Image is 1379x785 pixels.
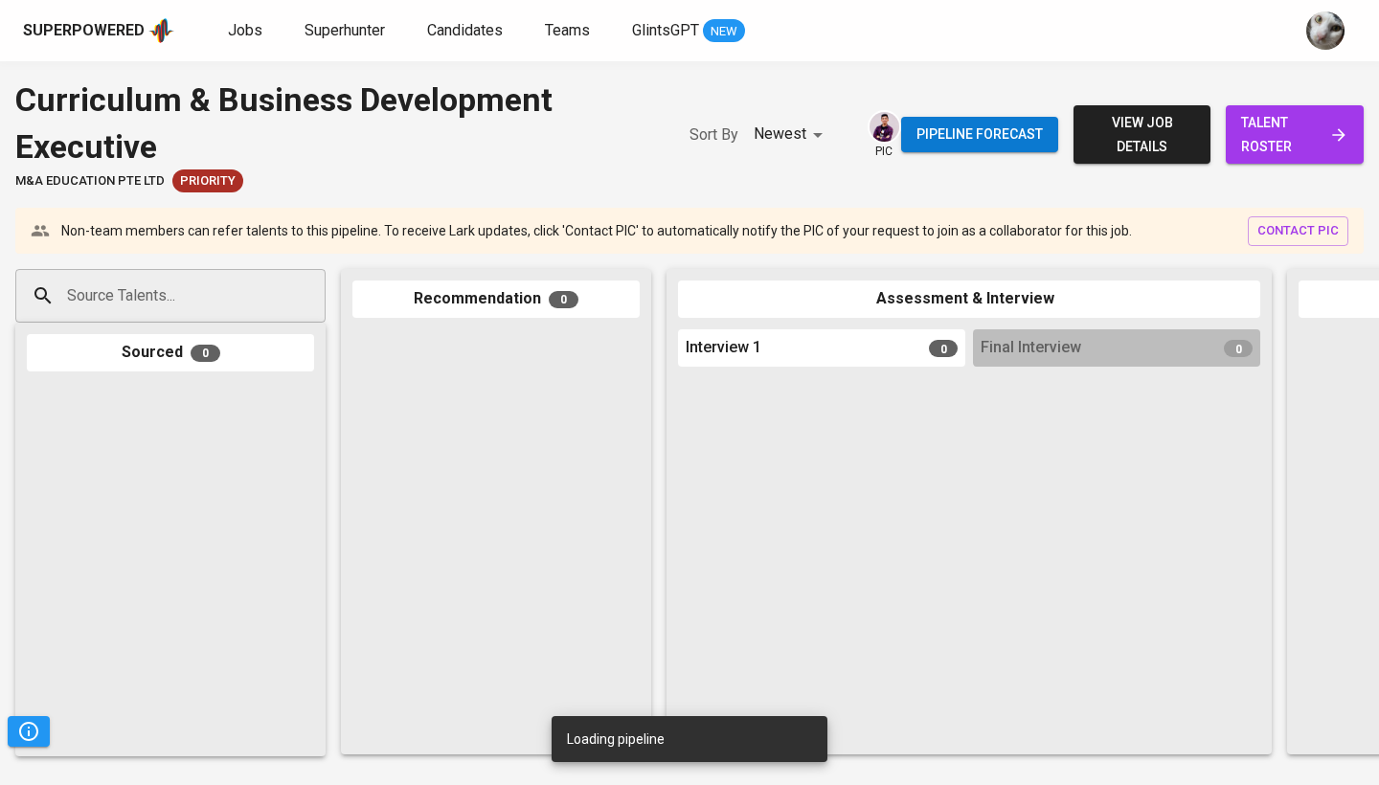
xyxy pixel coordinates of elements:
[567,722,665,756] div: Loading pipeline
[632,21,699,39] span: GlintsGPT
[632,19,745,43] a: GlintsGPT NEW
[868,110,901,160] div: pic
[916,123,1043,146] span: Pipeline forecast
[929,340,958,357] span: 0
[549,291,578,308] span: 0
[228,19,266,43] a: Jobs
[981,337,1081,359] span: Final Interview
[1248,216,1348,246] button: contact pic
[228,21,262,39] span: Jobs
[1306,11,1345,50] img: tharisa.rizky@glints.com
[27,334,314,371] div: Sourced
[8,716,50,747] button: Pipeline Triggers
[545,19,594,43] a: Teams
[689,123,738,146] p: Sort By
[1089,111,1196,158] span: view job details
[1224,340,1253,357] span: 0
[678,280,1260,318] div: Assessment & Interview
[191,345,220,362] span: 0
[1241,111,1348,158] span: talent roster
[305,19,389,43] a: Superhunter
[172,169,243,192] div: New Job received from Demand Team
[23,20,145,42] div: Superpowered
[315,294,319,298] button: Open
[754,117,829,152] div: Newest
[1257,220,1339,242] span: contact pic
[427,19,507,43] a: Candidates
[901,117,1058,152] button: Pipeline forecast
[1226,105,1364,164] a: talent roster
[172,172,243,191] span: Priority
[23,16,174,45] a: Superpoweredapp logo
[1074,105,1211,164] button: view job details
[870,112,899,142] img: erwin@glints.com
[15,172,165,191] span: M&A Education Pte Ltd
[754,123,806,146] p: Newest
[305,21,385,39] span: Superhunter
[545,21,590,39] span: Teams
[703,22,745,41] span: NEW
[427,21,503,39] span: Candidates
[148,16,174,45] img: app logo
[61,221,1132,240] p: Non-team members can refer talents to this pipeline. To receive Lark updates, click 'Contact PIC'...
[15,77,651,169] div: Curriculum & Business Development Executive
[686,337,761,359] span: Interview 1
[352,280,640,318] div: Recommendation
